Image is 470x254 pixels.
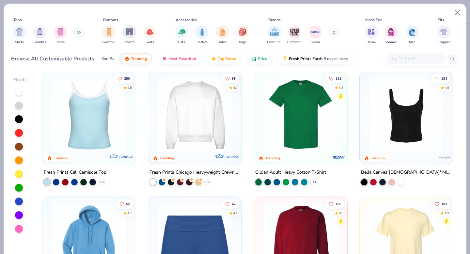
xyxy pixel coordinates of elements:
div: 4.9 [445,85,449,90]
span: Gildan [310,40,320,45]
img: Unisex Image [368,28,375,36]
div: 4.9 [445,211,449,216]
span: 134 [441,77,447,80]
img: Tanks Image [57,28,64,36]
span: 42 [232,202,236,206]
div: 4.4 [233,211,238,216]
div: filter for Sweatpants [102,25,117,45]
div: filter for Men [406,25,419,45]
button: filter button [267,25,282,45]
div: filter for Fresh Prints [267,25,282,45]
div: Browse All Customizable Products [11,55,94,63]
img: TopRated.gif [211,56,216,61]
div: Filter By [13,77,26,82]
div: filter for Shorts [123,25,136,45]
div: Tops [13,17,22,23]
span: 111 [336,77,341,80]
img: Gildan Image [310,27,320,37]
div: Brands [268,17,281,23]
img: Bottles Image [198,28,206,36]
img: Sweatpants Image [105,28,113,36]
img: Bella + Canvas logo [438,151,451,164]
span: + 9 [206,180,209,184]
button: filter button [406,25,419,45]
button: filter button [287,25,302,45]
img: Shirts Image [16,28,23,36]
div: filter for Unisex [365,25,378,45]
span: Fresh Prints Flash [289,56,322,61]
span: Tanks [56,40,65,45]
img: 9145e166-e82d-49ae-94f7-186c20e691c9 [235,78,315,151]
div: Fresh Prints Chicago Heavyweight Crewneck [149,168,240,176]
button: Like [326,199,345,209]
span: Hoodies [34,40,46,45]
button: filter button [13,25,26,45]
div: Fresh Prints Cali Camisole Top [44,168,106,176]
span: Skirts [146,40,154,45]
img: c7959168-479a-4259-8c5e-120e54807d6b [340,78,421,151]
img: Cropped Image [440,28,447,36]
img: flash.gif [282,56,288,61]
img: Skirts Image [146,28,154,36]
img: Comfort Colors Image [290,27,300,37]
button: filter button [385,25,398,45]
button: Like [431,199,450,209]
img: 1358499d-a160-429c-9f1e-ad7a3dc244c9 [155,78,235,151]
div: filter for Comfort Colors [287,25,302,45]
button: Like [431,74,450,83]
div: Accessories [176,17,197,23]
button: filter button [123,25,136,45]
img: Women Image [388,28,396,36]
div: Fits [438,17,444,23]
span: Sweatpants [102,40,117,45]
div: 4.7 [233,85,238,90]
div: Gildan Adult Heavy Cotton T-Shirt [255,168,326,176]
button: Close [451,7,464,19]
button: Price [246,53,272,64]
button: filter button [102,25,117,45]
span: Totes [218,40,227,45]
span: + 15 [100,180,104,184]
img: Bags Image [239,28,246,36]
div: Bella Canvas [DEMOGRAPHIC_DATA]' Micro Ribbed Scoop Tank [361,168,452,176]
div: filter for Hoodies [33,25,46,45]
button: filter button [365,25,378,45]
span: Bottles [196,40,208,45]
div: filter for Hats [175,25,188,45]
button: filter button [309,25,322,45]
div: 4.8 [339,211,343,216]
img: trending.gif [124,56,130,61]
div: filter for Tanks [54,25,67,45]
div: filter for Women [385,25,398,45]
img: Shorts Image [126,28,133,36]
span: Comfort Colors [287,40,302,45]
span: Men [409,40,415,45]
span: 65 [232,77,236,80]
button: filter button [54,25,67,45]
div: Sort By [102,56,114,62]
img: a25d9891-da96-49f3-a35e-76288174bf3a [49,78,129,151]
button: Top Rated [206,53,241,64]
img: 8af284bf-0d00-45ea-9003-ce4b9a3194ad [366,78,446,151]
span: Hats [178,40,185,45]
img: Hats Image [178,28,185,36]
span: Shorts [124,40,134,45]
span: 180 [336,202,341,206]
button: filter button [196,25,209,45]
span: Bags [239,40,246,45]
div: filter for Gildan [309,25,322,45]
button: Most Favorited [157,53,201,64]
button: filter button [175,25,188,45]
span: Most Favorited [168,56,196,61]
div: filter for Bags [236,25,249,45]
span: Cropped [437,40,450,45]
img: Gildan logo [332,151,345,164]
span: 52 [126,202,130,206]
button: Like [115,74,133,83]
button: filter button [236,25,249,45]
button: Fresh Prints Flash5 day delivery [277,53,353,64]
img: db319196-8705-402d-8b46-62aaa07ed94f [260,78,341,151]
button: Like [326,74,345,83]
span: Shirts [15,40,24,45]
span: 5 day delivery [324,55,348,63]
